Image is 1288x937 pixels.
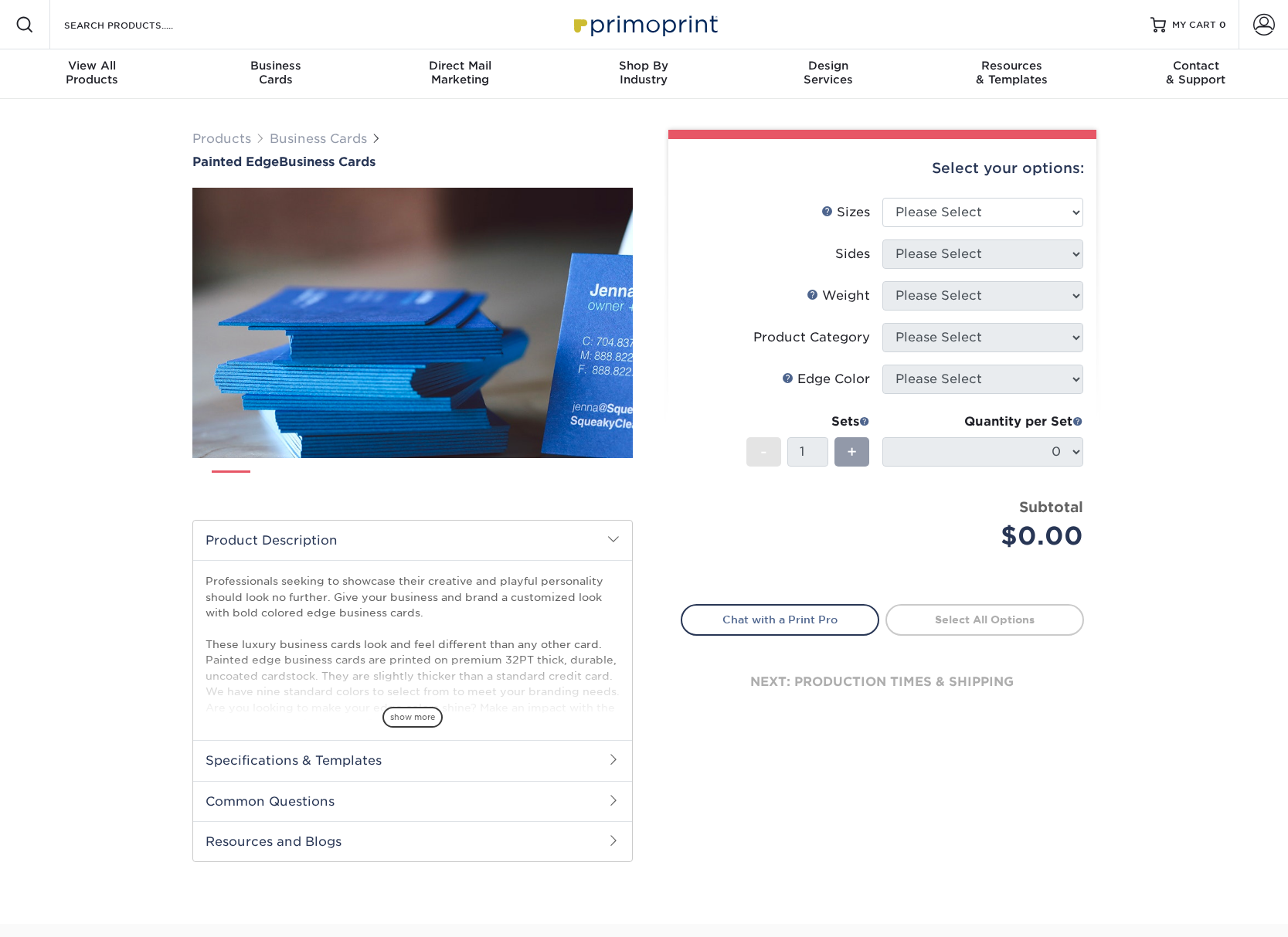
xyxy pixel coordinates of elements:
[835,245,870,263] div: Sides
[574,464,613,503] img: Business Cards 08
[1019,498,1083,515] strong: Subtotal
[192,154,633,169] a: Painted EdgeBusiness Cards
[920,59,1104,73] span: Resources
[368,59,552,73] span: Direct Mail
[1104,59,1288,87] div: & Support
[894,518,1083,555] div: $0.00
[184,59,368,73] span: Business
[368,59,552,87] div: Marketing
[184,59,368,87] div: Cards
[753,328,870,347] div: Product Category
[193,521,632,560] h2: Product Description
[885,604,1084,635] a: Select All Options
[882,412,1083,431] div: Quantity per Set
[522,464,561,503] img: Business Cards 07
[263,464,302,503] img: Business Cards 02
[847,440,857,463] span: +
[746,412,870,431] div: Sets
[760,440,767,463] span: -
[736,59,920,73] span: Design
[206,573,620,872] p: Professionals seeking to showcase their creative and playful personality should look no further. ...
[368,49,552,99] a: Direct MailMarketing
[193,740,632,780] h2: Specifications & Templates
[193,781,632,821] h2: Common Questions
[807,287,870,305] div: Weight
[1104,59,1288,73] span: Contact
[920,59,1104,87] div: & Templates
[736,59,920,87] div: Services
[552,49,736,99] a: Shop ByIndustry
[1104,49,1288,99] a: Contact& Support
[736,49,920,99] a: DesignServices
[193,821,632,861] h2: Resources and Blogs
[471,464,509,503] img: Business Cards 06
[419,464,457,503] img: Business Cards 05
[552,59,736,73] span: Shop By
[920,49,1104,99] a: Resources& Templates
[63,15,213,34] input: SEARCH PRODUCTS.....
[821,203,870,222] div: Sizes
[315,464,354,503] img: Business Cards 03
[382,707,443,728] span: show more
[192,131,251,146] a: Products
[681,139,1084,198] div: Select your options:
[192,154,279,169] span: Painted Edge
[1172,19,1216,32] span: MY CART
[367,464,406,503] img: Business Cards 04
[552,59,736,87] div: Industry
[212,465,250,504] img: Business Cards 01
[270,131,367,146] a: Business Cards
[192,154,633,169] h1: Business Cards
[184,49,368,99] a: BusinessCards
[567,8,722,41] img: Primoprint
[782,370,870,389] div: Edge Color
[1219,19,1226,30] span: 0
[681,604,879,635] a: Chat with a Print Pro
[192,103,633,543] img: Painted Edge 01
[681,636,1084,728] div: next: production times & shipping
